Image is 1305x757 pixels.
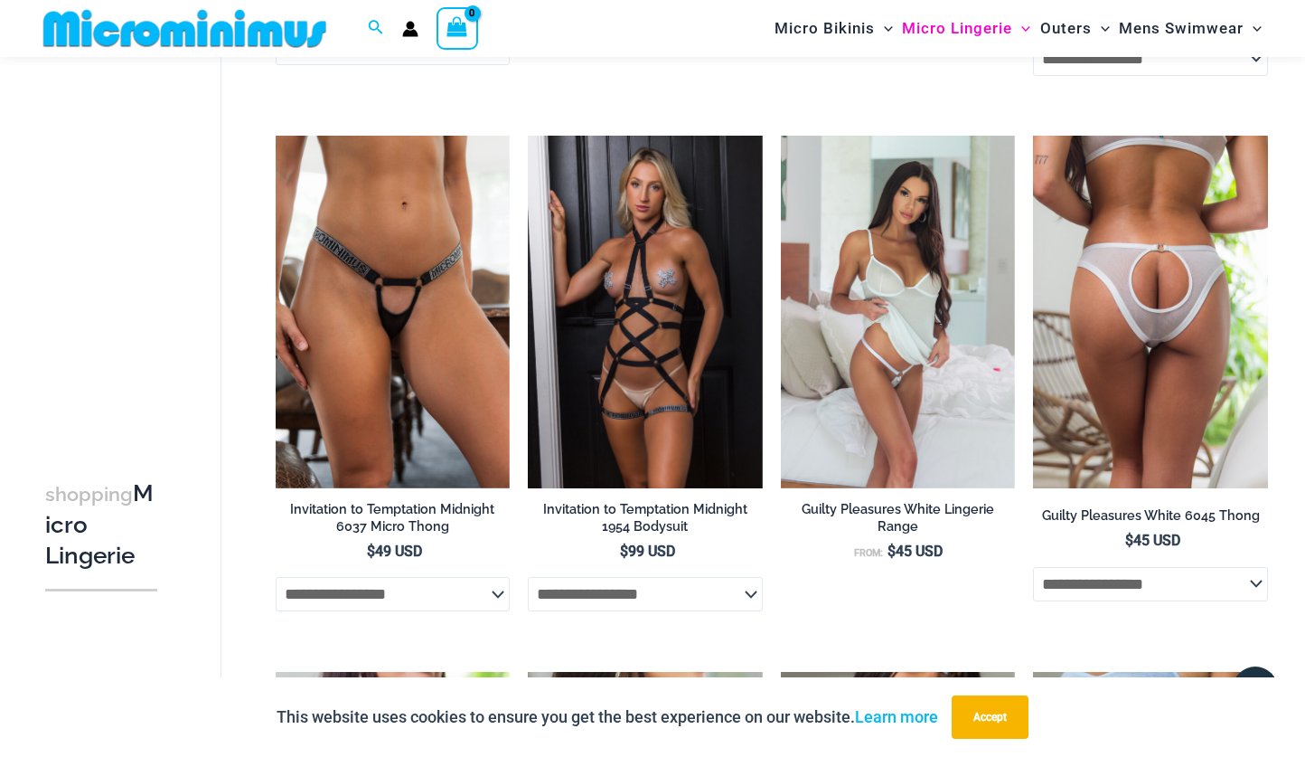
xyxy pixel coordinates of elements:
bdi: 45 USD [1125,532,1180,549]
button: Accept [952,695,1028,739]
span: Menu Toggle [1244,5,1262,52]
h2: Guilty Pleasures White Lingerie Range [781,501,1016,535]
a: Invitation to Temptation Midnight Thong 1954 01Invitation to Temptation Midnight Thong 1954 02Inv... [276,136,511,487]
img: Invitation to Temptation Midnight Thong 1954 01 [276,136,511,487]
a: Learn more [855,707,938,726]
iframe: TrustedSite Certified [45,61,208,422]
h2: Guilty Pleasures White 6045 Thong [1033,507,1268,525]
span: Mens Swimwear [1119,5,1244,52]
a: Micro LingerieMenu ToggleMenu Toggle [897,5,1035,52]
a: Mens SwimwearMenu ToggleMenu Toggle [1114,5,1266,52]
a: Invitation to Temptation Midnight 6037 Micro Thong [276,501,511,542]
span: Menu Toggle [1092,5,1110,52]
h3: Micro Lingerie [45,478,157,571]
span: Outers [1040,5,1092,52]
a: Account icon link [402,21,418,37]
span: $ [367,543,375,560]
h2: Invitation to Temptation Midnight 6037 Micro Thong [276,501,511,535]
bdi: 45 USD [887,543,943,560]
img: MM SHOP LOGO FLAT [36,8,333,49]
a: Guilty Pleasures White 6045 Thong 01Guilty Pleasures White 1045 Bra 6045 Thong 06Guilty Pleasures... [1033,136,1268,487]
img: Guilty Pleasures White 1045 Bra 6045 Thong 06 [1033,136,1268,487]
span: $ [1125,532,1133,549]
span: shopping [45,483,133,506]
span: Menu Toggle [1012,5,1030,52]
a: Guilty Pleasures White Lingerie Range [781,501,1016,542]
span: Micro Lingerie [902,5,1012,52]
img: Guilty Pleasures White 1260 Slip 689 Micro 02 [781,136,1016,487]
span: Menu Toggle [875,5,893,52]
h2: Invitation to Temptation Midnight 1954 Bodysuit [528,501,763,535]
span: From: [854,547,883,559]
a: Micro BikinisMenu ToggleMenu Toggle [770,5,897,52]
span: Micro Bikinis [775,5,875,52]
p: This website uses cookies to ensure you get the best experience on our website. [277,704,938,731]
img: Invitation to Temptation Midnight 1954 Bodysuit 01 [528,136,763,487]
a: Guilty Pleasures White 1260 Slip 689 Micro 02Guilty Pleasures White 1260 Slip 689 Micro 06Guilty ... [781,136,1016,487]
a: Guilty Pleasures White 6045 Thong [1033,507,1268,531]
span: $ [620,543,628,560]
nav: Site Navigation [767,3,1269,54]
a: View Shopping Cart, empty [437,7,478,49]
a: Invitation to Temptation Midnight 1954 Bodysuit [528,501,763,542]
a: Search icon link [368,17,384,40]
bdi: 49 USD [367,543,422,560]
a: Invitation to Temptation Midnight 1954 Bodysuit 01Invitation to Temptation Midnight 1954 Bodysuit... [528,136,763,487]
span: $ [887,543,896,560]
a: OutersMenu ToggleMenu Toggle [1036,5,1114,52]
bdi: 99 USD [620,543,675,560]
